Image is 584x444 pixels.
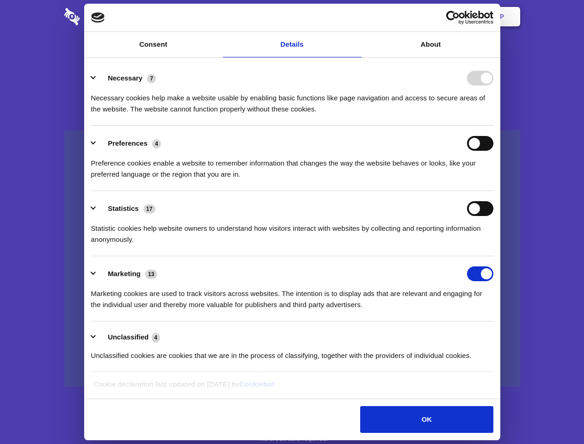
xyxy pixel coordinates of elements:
a: Pricing [271,2,312,31]
label: Necessary [108,74,142,82]
div: Unclassified cookies are cookies that we are in the process of classifying, together with the pro... [91,343,493,361]
a: Contact [375,2,418,31]
h1: Eliminate Slack Data Loss. [64,42,520,75]
button: Unclassified (4) [91,332,166,343]
span: 4 [152,333,160,342]
div: Marketing cookies are used to track visitors across websites. The intention is to display ads tha... [91,281,493,310]
a: Details [223,32,362,57]
span: 13 [145,270,157,279]
span: 7 [147,74,156,83]
a: Wistia video thumbnail [64,130,520,387]
div: Statistic cookies help website owners to understand how visitors interact with websites by collec... [91,216,493,245]
img: logo-wordmark-white-trans-d4663122ce5f474addd5e946df7df03e33cb6a1c49d2221995e7729f52c070b2.svg [64,8,143,25]
a: Usercentrics Cookiebot - opens in a new window [412,11,493,25]
span: 4 [152,139,161,148]
button: Marketing (13) [91,266,163,281]
label: Statistics [108,204,139,212]
label: Marketing [108,270,141,277]
h4: Auto-redaction of sensitive data, encrypted data sharing and self-destructing private chats. Shar... [64,84,520,115]
a: Login [419,2,460,31]
span: 17 [143,204,155,214]
button: Statistics (17) [91,201,161,216]
button: Preferences (4) [91,136,167,151]
div: Cookie declaration last updated on [DATE] by [86,379,498,397]
button: OK [360,406,493,433]
div: Preference cookies enable a website to remember information that changes the way the website beha... [91,151,493,180]
label: Preferences [108,139,148,147]
a: Consent [84,32,223,57]
a: Cookiebot [240,380,275,388]
button: Necessary (7) [91,71,162,86]
iframe: Drift Widget Chat Controller [538,398,573,433]
a: About [362,32,500,57]
img: logo [91,12,105,23]
div: Necessary cookies help make a website usable by enabling basic functions like page navigation and... [91,86,493,115]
